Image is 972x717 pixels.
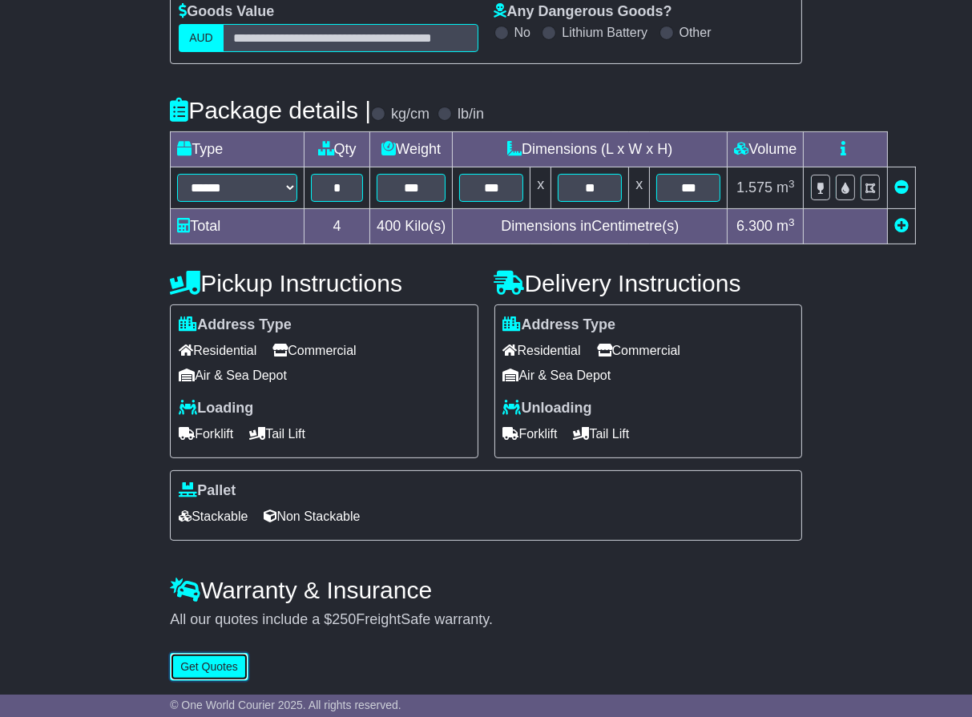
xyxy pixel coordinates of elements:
span: Residential [179,338,256,363]
button: Get Quotes [170,653,248,681]
span: Residential [503,338,581,363]
td: x [530,167,551,209]
td: 4 [305,209,370,244]
span: Air & Sea Depot [179,363,287,388]
label: Address Type [503,316,616,334]
sup: 3 [788,216,795,228]
td: Dimensions in Centimetre(s) [453,209,728,244]
td: Type [171,132,305,167]
label: Address Type [179,316,292,334]
a: Remove this item [894,179,909,195]
span: Stackable [179,504,248,529]
a: Add new item [894,218,909,234]
span: m [776,179,795,195]
span: 250 [332,611,356,627]
td: Qty [305,132,370,167]
h4: Delivery Instructions [494,270,802,296]
h4: Package details | [170,97,371,123]
label: kg/cm [391,106,430,123]
td: Dimensions (L x W x H) [453,132,728,167]
label: Unloading [503,400,592,417]
span: Tail Lift [249,421,305,446]
span: Commercial [272,338,356,363]
td: Volume [728,132,804,167]
label: lb/in [458,106,484,123]
h4: Pickup Instructions [170,270,478,296]
span: m [776,218,795,234]
td: Kilo(s) [370,209,453,244]
label: AUD [179,24,224,52]
td: Total [171,209,305,244]
span: © One World Courier 2025. All rights reserved. [170,699,401,711]
span: 400 [377,218,401,234]
label: Other [680,25,712,40]
label: Lithium Battery [562,25,647,40]
span: Air & Sea Depot [503,363,611,388]
label: Goods Value [179,3,274,21]
span: 6.300 [736,218,772,234]
td: Weight [370,132,453,167]
span: Commercial [597,338,680,363]
span: Non Stackable [264,504,360,529]
h4: Warranty & Insurance [170,577,802,603]
label: Any Dangerous Goods? [494,3,672,21]
label: Loading [179,400,253,417]
span: 1.575 [736,179,772,195]
label: No [514,25,530,40]
div: All our quotes include a $ FreightSafe warranty. [170,611,802,629]
span: Forklift [503,421,558,446]
span: Tail Lift [574,421,630,446]
label: Pallet [179,482,236,500]
sup: 3 [788,178,795,190]
span: Forklift [179,421,233,446]
td: x [629,167,650,209]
